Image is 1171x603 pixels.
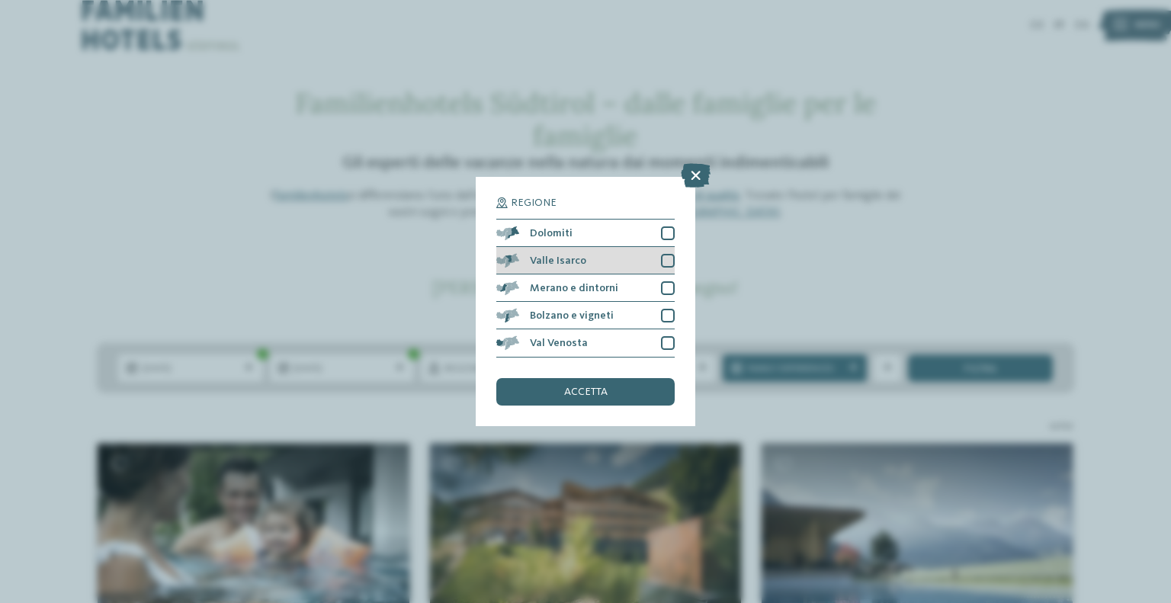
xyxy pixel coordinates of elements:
[511,197,557,208] span: Regione
[530,255,586,266] span: Valle Isarco
[530,338,588,348] span: Val Venosta
[530,310,614,321] span: Bolzano e vigneti
[564,386,608,397] span: accetta
[530,228,573,239] span: Dolomiti
[530,283,618,293] span: Merano e dintorni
